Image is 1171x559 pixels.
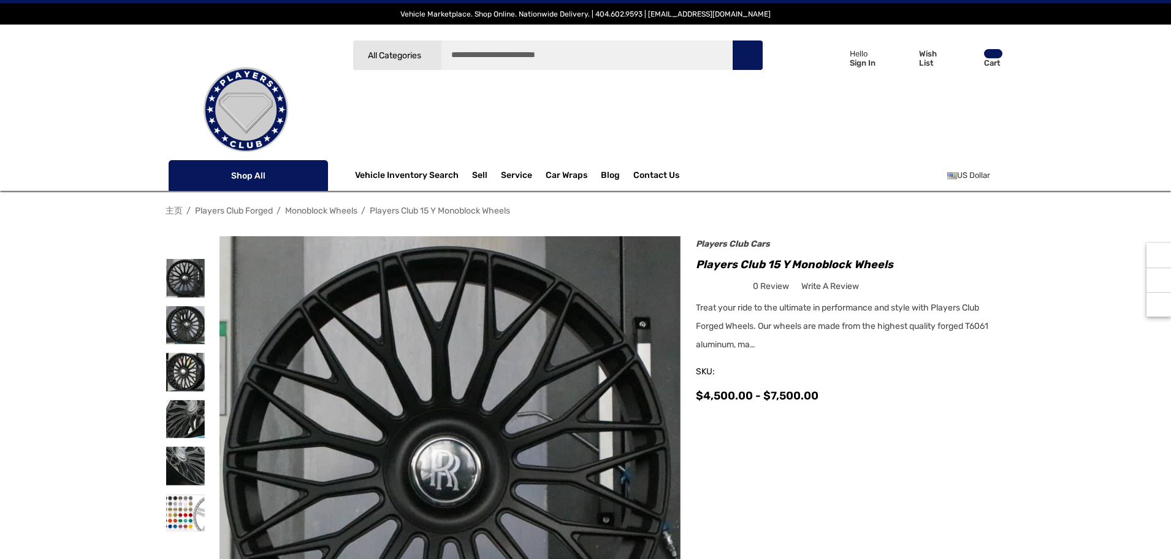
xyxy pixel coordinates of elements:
a: Next [988,204,1005,217]
p: Hello [850,49,875,58]
a: Sign in [812,37,882,79]
h1: Players Club 15 Y Monoblock Wheels [696,255,1005,274]
p: Cart [984,58,1002,67]
img: Players Club 15 Y Monoblock Wheels [166,259,205,298]
a: Wish List Wish List [888,37,953,79]
a: Vehicle Inventory Search [355,170,459,183]
a: USD [947,163,1004,188]
svg: Icon Line [182,169,200,183]
a: Contact Us [633,170,679,183]
a: Write a Review [801,279,859,294]
svg: Recently Viewed [1153,249,1165,261]
span: $4,500.00 - $7,500.00 [696,389,818,403]
span: Car Wraps [546,170,587,183]
img: Players Club 15 Y Monoblock Wheels [166,353,205,391]
span: Treat your ride to the ultimate in performance and style with Players Club Forged Wheels. Our whe... [696,303,988,350]
a: Car Wraps [546,163,601,188]
a: Players Club 15 Y Monoblock Wheels [370,206,510,216]
img: Players Club 15 Y Monoblock Wheels [166,494,205,533]
button: Search [732,40,763,71]
svg: Icon Arrow Down [423,51,432,60]
nav: Breadcrumb [166,200,1005,222]
span: SKU: [696,363,757,380]
a: Monoblock Wheels [285,206,357,216]
img: Players Club 15 Y Monoblock Wheels [166,447,205,485]
img: Players Club 15 Y Monoblock Wheels [166,306,205,345]
a: Cart with 0 items [953,37,1004,85]
a: All Categories Icon Arrow Down Icon Arrow Up [353,40,441,71]
a: Players Club Cars [696,239,770,249]
svg: Review Your Cart [958,50,977,67]
span: Sell [472,170,487,183]
span: Write a Review [801,281,859,292]
img: Players Club | Cars For Sale [185,48,307,171]
span: All Categories [367,50,421,61]
a: Players Club Forged [195,206,273,216]
a: Service [501,170,532,183]
svg: Icon Arrow Down [306,171,315,180]
p: Wish List [919,49,952,67]
img: Players Club 15 Y Monoblock Wheels [166,400,205,439]
a: Sell [472,163,501,188]
a: 主页 [166,206,183,216]
p: Sign In [850,58,875,67]
a: Blog [601,170,620,183]
svg: Wish List [893,50,912,67]
span: 0 review [753,279,789,294]
svg: Icon User Account [826,49,843,66]
span: Vehicle Marketplace. Shop Online. Nationwide Delivery. | 404.602.9593 | [EMAIL_ADDRESS][DOMAIN_NAME] [400,10,771,18]
a: Previous [969,204,986,217]
svg: Top [1146,298,1171,310]
svg: Social Media [1153,274,1165,286]
p: Shop All [169,160,328,191]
